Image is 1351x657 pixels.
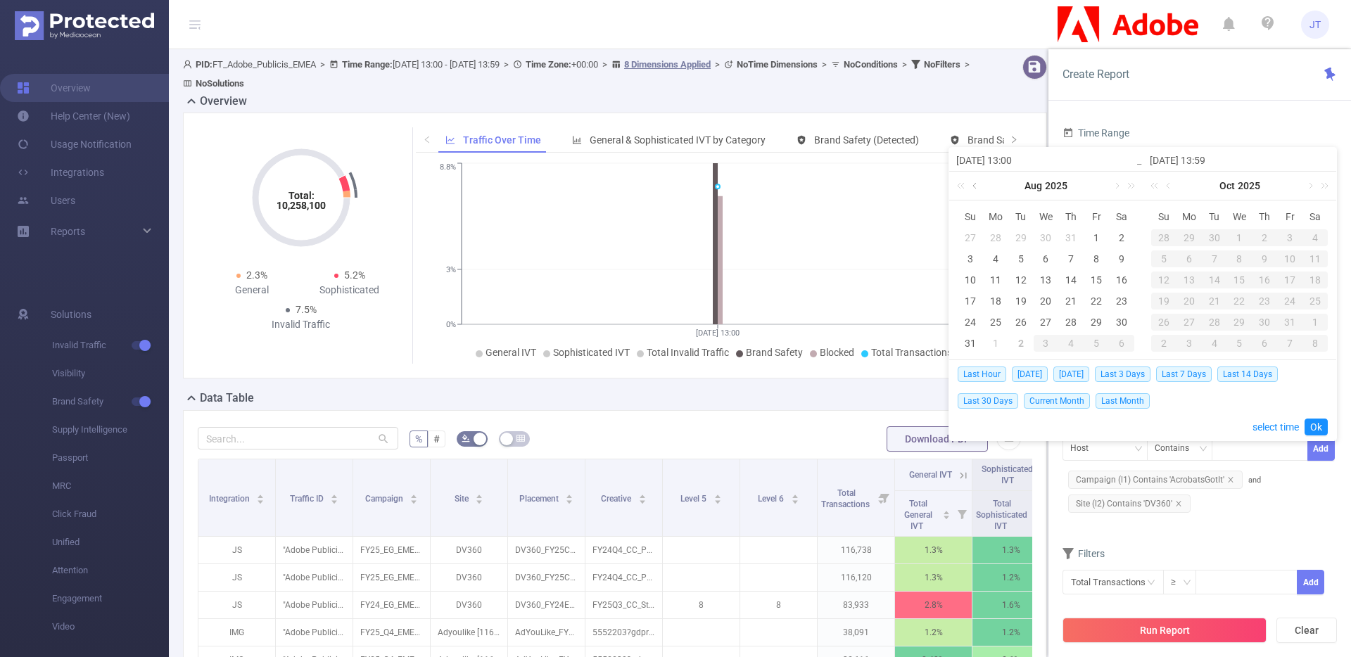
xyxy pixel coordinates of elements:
div: 4 [1202,335,1227,352]
span: Tu [1008,210,1034,223]
div: 22 [1088,293,1105,310]
td: August 31, 2025 [958,333,983,354]
span: Sa [1109,210,1134,223]
div: 22 [1227,293,1252,310]
th: Mon [983,206,1008,227]
td: August 14, 2025 [1058,269,1084,291]
td: October 11, 2025 [1302,248,1328,269]
span: Total Invalid Traffic [647,347,729,358]
div: 2 [1151,335,1176,352]
td: October 14, 2025 [1202,269,1227,291]
div: 24 [962,314,979,331]
div: 1 [987,335,1004,352]
td: August 8, 2025 [1084,248,1109,269]
span: Total Transactions [871,347,952,358]
span: 7.5% [296,304,317,315]
th: Sun [958,206,983,227]
div: ≥ [1171,570,1186,594]
div: 19 [1151,293,1176,310]
span: We [1034,210,1059,223]
div: 27 [1176,314,1202,331]
a: Integrations [17,158,104,186]
td: August 12, 2025 [1008,269,1034,291]
div: 28 [1202,314,1227,331]
span: JT [1309,11,1321,39]
i: icon: right [1010,135,1018,143]
span: > [818,59,831,70]
span: Invalid Traffic [52,331,169,359]
div: 1 [1088,229,1105,246]
div: 11 [987,272,1004,288]
td: August 28, 2025 [1058,312,1084,333]
i: icon: bg-colors [462,434,470,442]
span: Brand Safety [746,347,803,358]
button: Add [1297,570,1324,594]
td: September 3, 2025 [1034,333,1059,354]
div: 17 [962,293,979,310]
td: November 7, 2025 [1277,333,1302,354]
img: Protected Media [15,11,154,40]
td: August 7, 2025 [1058,248,1084,269]
b: PID: [196,59,213,70]
div: 30 [1252,314,1277,331]
span: FT_Adobe_Publicis_EMEA [DATE] 13:00 - [DATE] 13:59 +00:00 [183,59,974,89]
span: Th [1058,210,1084,223]
b: No Conditions [844,59,898,70]
div: 26 [1013,314,1029,331]
td: August 2, 2025 [1109,227,1134,248]
div: 27 [1037,314,1054,331]
td: August 20, 2025 [1034,291,1059,312]
td: August 9, 2025 [1109,248,1134,269]
div: 6 [1176,250,1202,267]
tspan: 8.8% [440,163,456,172]
i: icon: left [423,135,431,143]
b: No Time Dimensions [737,59,818,70]
span: Engagement [52,585,169,613]
td: October 25, 2025 [1302,291,1328,312]
span: Passport [52,444,169,472]
span: 5.2% [344,269,365,281]
td: October 31, 2025 [1277,312,1302,333]
div: 2 [1252,229,1277,246]
div: 8 [1227,250,1252,267]
div: 28 [987,229,1004,246]
span: > [711,59,724,70]
div: Host [1070,437,1098,460]
div: 26 [1151,314,1176,331]
td: September 1, 2025 [983,333,1008,354]
div: 29 [1227,314,1252,331]
td: October 2, 2025 [1252,227,1277,248]
span: Solutions [51,300,91,328]
div: 6 [1037,250,1054,267]
div: Invalid Traffic [252,317,350,332]
b: Time Zone: [526,59,571,70]
b: No Filters [924,59,960,70]
a: Overview [17,74,91,102]
td: August 27, 2025 [1034,312,1059,333]
span: Fr [1277,210,1302,223]
div: 14 [1063,272,1079,288]
div: 9 [1252,250,1277,267]
span: > [898,59,911,70]
u: 8 Dimensions Applied [624,59,711,70]
b: No Solutions [196,78,244,89]
div: 30 [1202,229,1227,246]
td: October 22, 2025 [1227,291,1252,312]
div: 8 [1302,335,1328,352]
span: > [960,59,974,70]
div: 31 [1277,314,1302,331]
td: August 4, 2025 [983,248,1008,269]
th: Mon [1176,206,1202,227]
div: 10 [962,272,979,288]
div: 6 [1252,335,1277,352]
td: October 13, 2025 [1176,269,1202,291]
span: Reports [51,226,85,237]
a: Ok [1305,419,1328,435]
th: Wed [1227,206,1252,227]
td: August 24, 2025 [958,312,983,333]
div: 5 [1084,335,1109,352]
a: select time [1252,414,1299,440]
td: October 12, 2025 [1151,269,1176,291]
td: August 22, 2025 [1084,291,1109,312]
b: Time Range: [342,59,393,70]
